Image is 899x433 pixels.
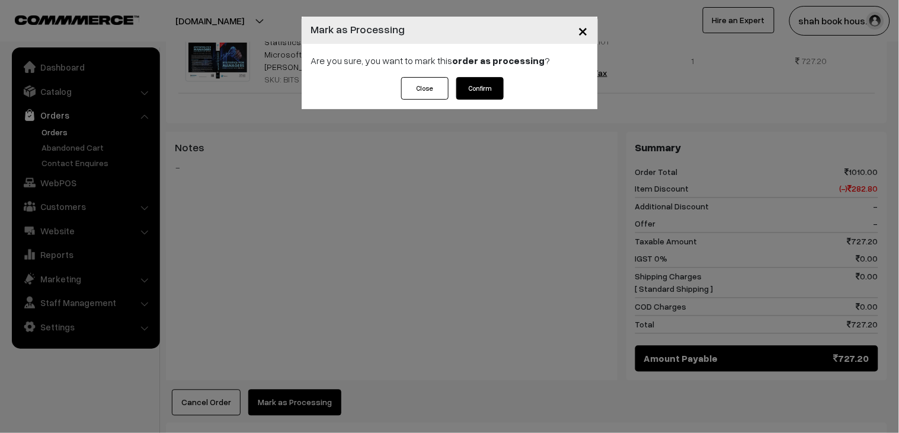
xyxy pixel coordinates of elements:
[311,21,405,37] h4: Mark as Processing
[578,19,588,41] span: ×
[569,12,598,49] button: Close
[302,44,598,77] div: Are you sure, you want to mark this ?
[453,55,545,66] strong: order as processing
[456,77,504,100] button: Confirm
[401,77,449,100] button: Close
